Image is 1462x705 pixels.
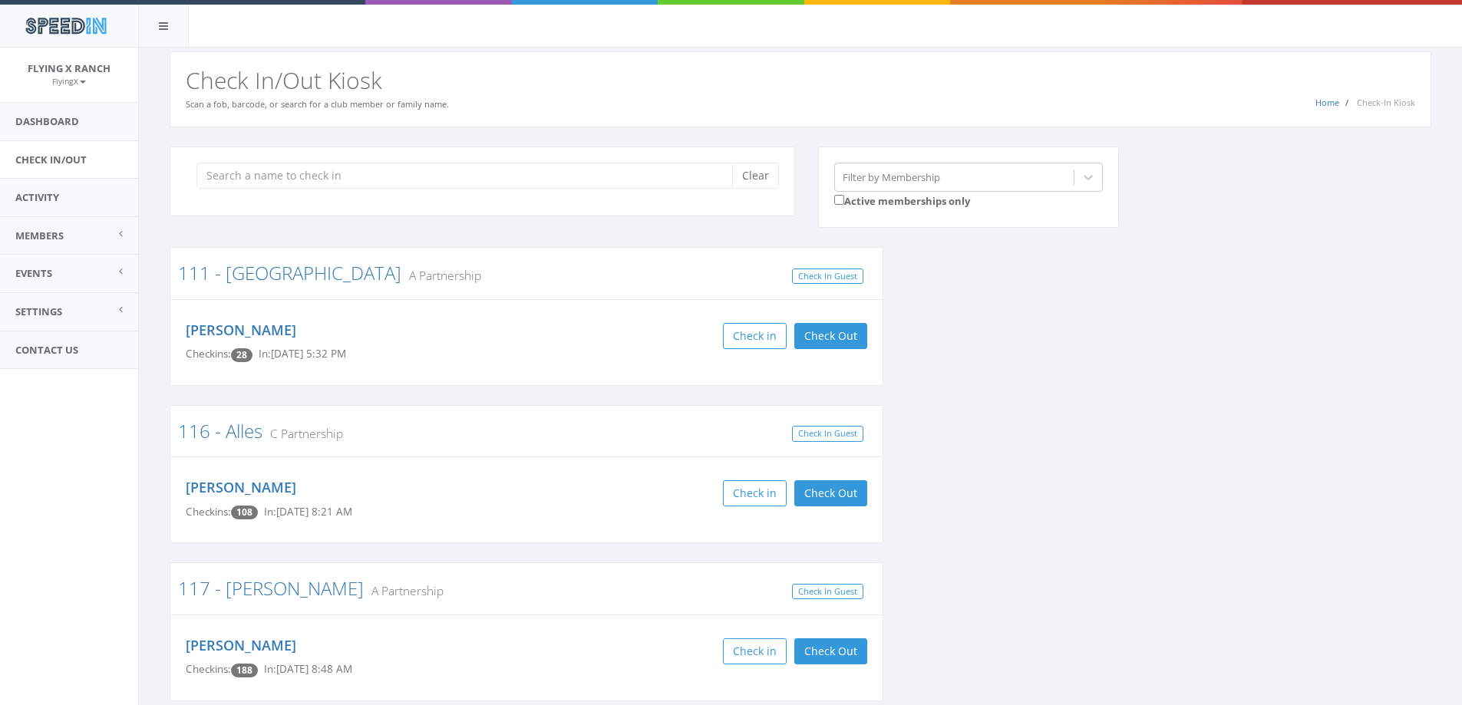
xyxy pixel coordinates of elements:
span: Flying X Ranch [28,61,111,75]
a: 116 - Alles [178,418,262,443]
span: Check-In Kiosk [1357,97,1415,108]
span: Checkins: [186,662,231,676]
button: Check Out [794,480,867,506]
a: Check In Guest [792,268,863,285]
button: Check in [723,323,787,349]
span: Events [15,266,52,280]
span: Checkin count [231,664,258,677]
span: In: [DATE] 8:21 AM [264,505,352,519]
small: C Partnership [262,425,343,442]
a: 117 - [PERSON_NAME] [178,575,364,601]
span: Contact Us [15,343,78,357]
img: speedin_logo.png [18,12,114,40]
span: Members [15,229,64,242]
button: Check in [723,480,787,506]
a: FlyingX [52,74,86,87]
a: 111 - [GEOGRAPHIC_DATA] [178,260,401,285]
a: Home [1315,97,1339,108]
small: A Partnership [401,267,481,284]
button: Check Out [794,638,867,664]
span: Settings [15,305,62,318]
a: [PERSON_NAME] [186,321,296,339]
a: [PERSON_NAME] [186,636,296,654]
span: Checkins: [186,347,231,361]
button: Check in [723,638,787,664]
div: Filter by Membership [843,170,940,184]
input: Search a name to check in [196,163,744,189]
input: Active memberships only [834,195,844,205]
a: [PERSON_NAME] [186,478,296,496]
span: Checkin count [231,348,252,362]
a: Check In Guest [792,426,863,442]
button: Check Out [794,323,867,349]
button: Clear [732,163,779,189]
small: FlyingX [52,76,86,87]
span: In: [DATE] 8:48 AM [264,662,352,676]
span: Checkins: [186,505,231,519]
label: Active memberships only [834,192,970,209]
small: A Partnership [364,582,444,599]
span: Checkin count [231,506,258,519]
small: Scan a fob, barcode, or search for a club member or family name. [186,98,449,110]
span: In: [DATE] 5:32 PM [259,347,346,361]
a: Check In Guest [792,584,863,600]
h2: Check In/Out Kiosk [186,68,1415,93]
